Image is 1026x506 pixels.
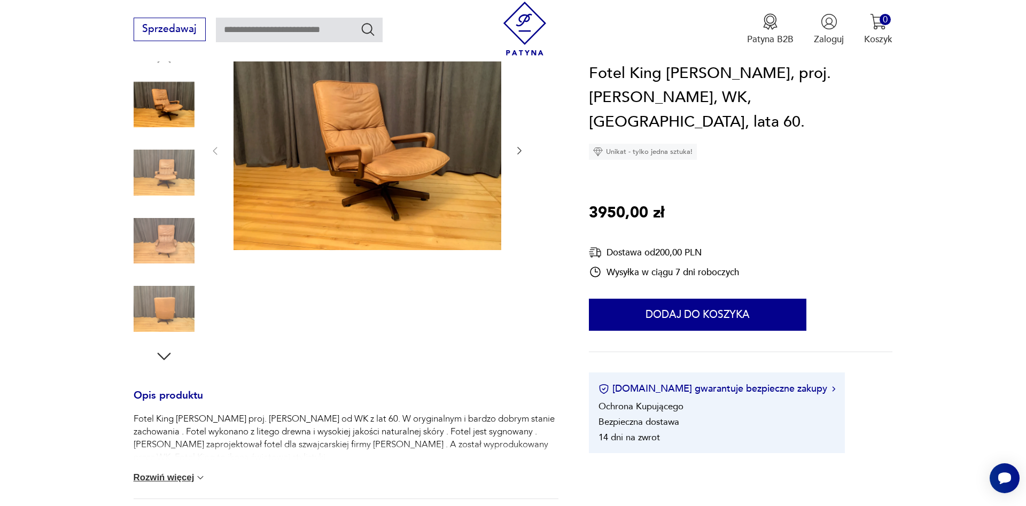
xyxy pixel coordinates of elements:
[134,392,558,413] h3: Opis produktu
[762,13,779,30] img: Ikona medalu
[598,384,609,394] img: Ikona certyfikatu
[360,21,376,37] button: Szukaj
[747,13,794,45] a: Ikona medaluPatyna B2B
[598,416,679,429] li: Bezpieczna dostawa
[589,246,602,260] img: Ikona dostawy
[880,14,891,25] div: 0
[134,26,206,34] a: Sprzedawaj
[598,401,683,413] li: Ochrona Kupującego
[498,2,552,56] img: Patyna - sklep z meblami i dekoracjami vintage
[598,383,835,396] button: [DOMAIN_NAME] gwarantuje bezpieczne zakupy
[134,278,195,339] img: Zdjęcie produktu Fotel King Strässle, proj. Andre Vandenbeuck, WK, Niemcy, lata 60.
[589,299,806,331] button: Dodaj do koszyka
[134,74,195,135] img: Zdjęcie produktu Fotel King Strässle, proj. Andre Vandenbeuck, WK, Niemcy, lata 60.
[593,147,603,157] img: Ikona diamentu
[814,13,844,45] button: Zaloguj
[134,18,206,41] button: Sprzedawaj
[814,33,844,45] p: Zaloguj
[134,412,558,464] p: Fotel King [PERSON_NAME] proj. [PERSON_NAME] od WK z lat 60. W oryginalnym i bardzo dobrym stanie...
[589,201,664,226] p: 3950,00 zł
[134,211,195,271] img: Zdjęcie produktu Fotel King Strässle, proj. Andre Vandenbeuck, WK, Niemcy, lata 60.
[195,472,206,483] img: chevron down
[234,50,501,251] img: Zdjęcie produktu Fotel King Strässle, proj. Andre Vandenbeuck, WK, Niemcy, lata 60.
[864,13,892,45] button: 0Koszyk
[598,432,660,444] li: 14 dni na zwrot
[589,61,892,135] h1: Fotel King [PERSON_NAME], proj. [PERSON_NAME], WK, [GEOGRAPHIC_DATA], lata 60.
[870,13,887,30] img: Ikona koszyka
[134,142,195,203] img: Zdjęcie produktu Fotel King Strässle, proj. Andre Vandenbeuck, WK, Niemcy, lata 60.
[990,463,1020,493] iframe: Smartsupp widget button
[832,386,835,392] img: Ikona strzałki w prawo
[134,472,206,483] button: Rozwiń więcej
[747,13,794,45] button: Patyna B2B
[589,266,739,279] div: Wysyłka w ciągu 7 dni roboczych
[589,144,697,160] div: Unikat - tylko jedna sztuka!
[747,33,794,45] p: Patyna B2B
[589,246,739,260] div: Dostawa od 200,00 PLN
[821,13,837,30] img: Ikonka użytkownika
[864,33,892,45] p: Koszyk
